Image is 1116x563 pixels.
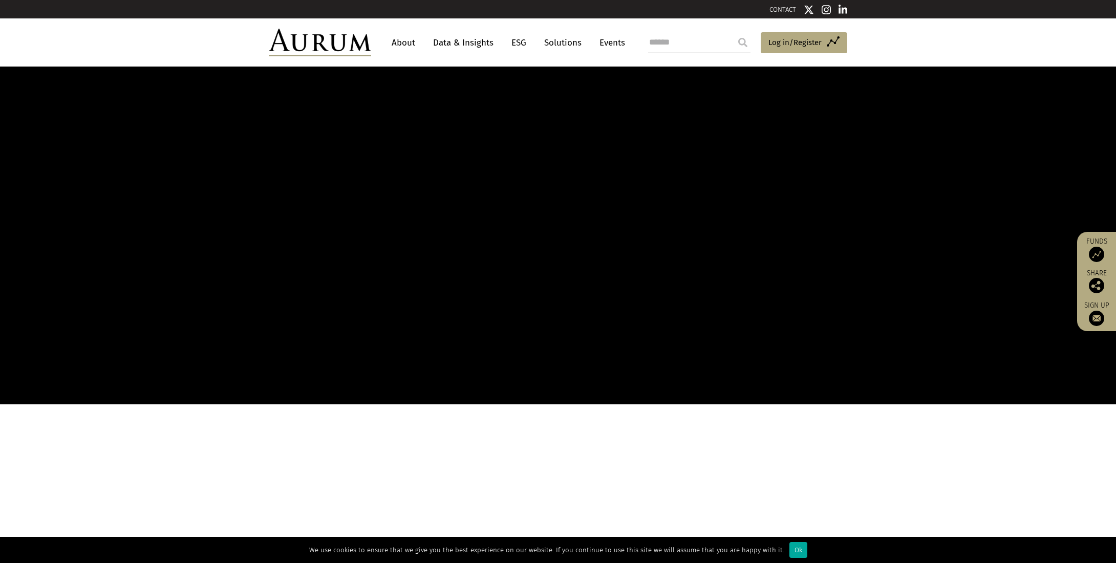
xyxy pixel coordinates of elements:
img: Linkedin icon [839,5,848,15]
input: Submit [733,32,753,53]
a: Log in/Register [761,32,847,54]
span: Log in/Register [768,36,822,49]
a: CONTACT [769,6,796,13]
img: Share this post [1089,278,1104,293]
a: Solutions [539,33,587,52]
img: Access Funds [1089,247,1104,262]
img: Sign up to our newsletter [1089,311,1104,326]
a: Data & Insights [428,33,499,52]
img: Twitter icon [804,5,814,15]
div: Ok [789,542,807,558]
div: Share [1082,270,1111,293]
img: Instagram icon [822,5,831,15]
a: Events [594,33,625,52]
a: About [387,33,420,52]
a: ESG [506,33,531,52]
img: Aurum [269,29,371,56]
a: Funds [1082,237,1111,262]
a: Sign up [1082,301,1111,326]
